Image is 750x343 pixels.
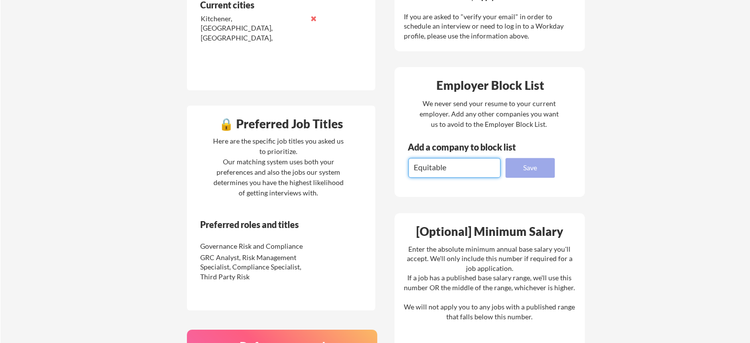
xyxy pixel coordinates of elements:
[200,0,337,9] div: Current cities
[201,14,305,91] div: Kitchener, [GEOGRAPHIC_DATA], [GEOGRAPHIC_DATA], [GEOGRAPHIC_DATA], [GEOGRAPHIC_DATA], [GEOGRAPHI...
[419,98,559,129] div: We never send your resume to your current employer. Add any other companies you want us to avoid ...
[200,241,304,251] div: Governance Risk and Compliance
[404,244,575,322] div: Enter the absolute minimum annual base salary you'll accept. We'll only include this number if re...
[408,143,531,152] div: Add a company to block list
[505,158,555,178] button: Save
[189,118,373,130] div: 🔒 Preferred Job Titles
[398,226,581,237] div: [Optional] Minimum Salary
[398,79,582,91] div: Employer Block List
[200,220,334,229] div: Preferred roles and titles
[200,253,304,282] div: GRC Analyst, Risk Management Specialist, Compliance Specialist, Third Party Risk
[211,136,346,198] div: Here are the specific job titles you asked us to prioritize. Our matching system uses both your p...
